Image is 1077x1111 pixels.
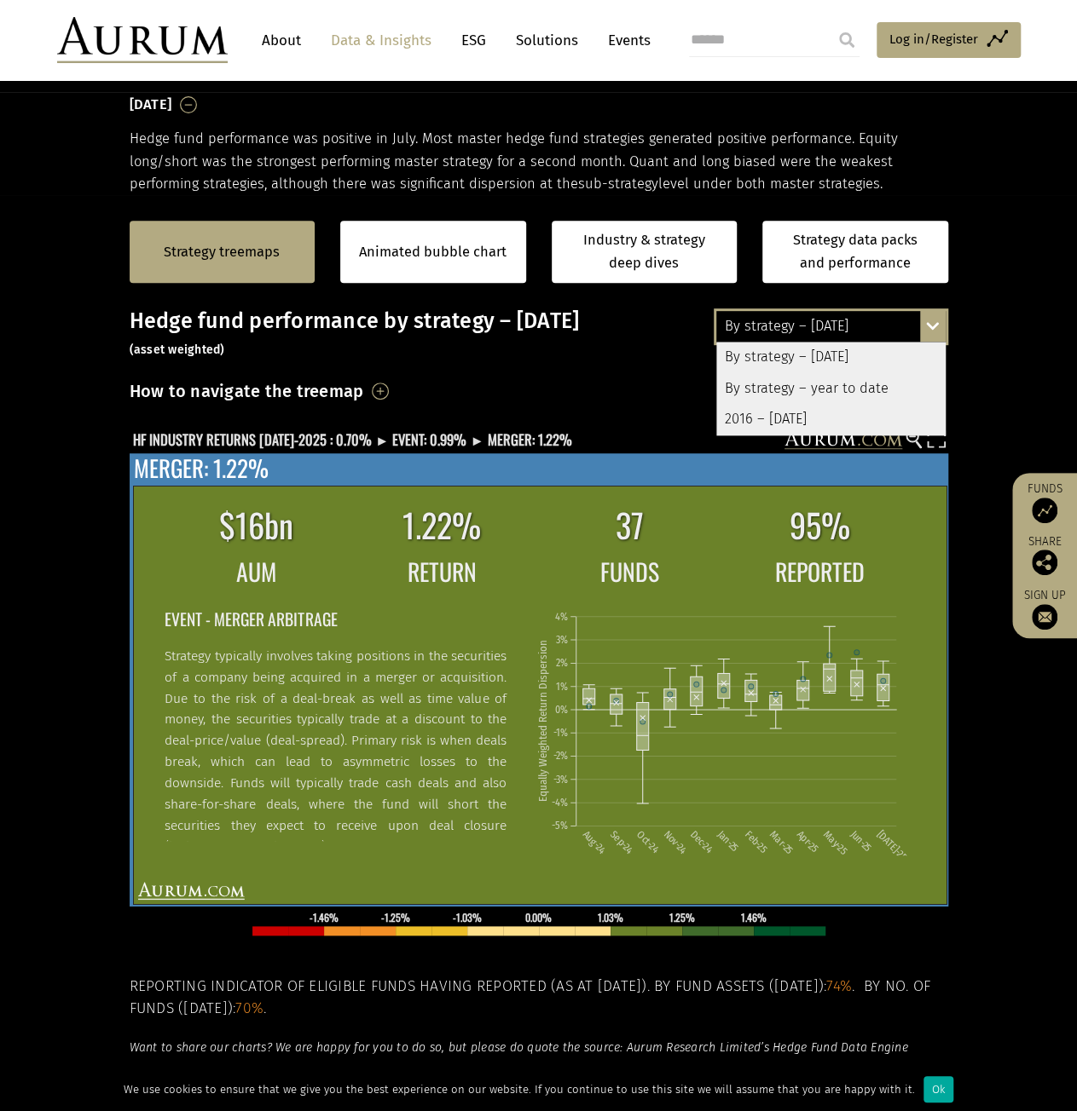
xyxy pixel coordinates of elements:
a: Animated bubble chart [359,241,507,263]
div: By strategy – year to date [716,373,946,404]
div: 2016 – [DATE] [716,404,946,435]
p: Hedge fund performance was positive in July. Most master hedge fund strategies generated positive... [130,128,948,195]
div: Ok [924,1076,953,1102]
span: sub-strategy [578,176,658,192]
span: Log in/Register [889,29,978,49]
a: Funds [1021,481,1068,523]
a: Industry & strategy deep dives [552,221,738,283]
a: About [253,25,310,56]
img: Aurum [57,17,228,63]
h5: Reporting indicator of eligible funds having reported (as at [DATE]). By fund assets ([DATE]): . ... [130,976,948,1021]
small: (asset weighted) [130,343,225,357]
input: Submit [830,23,864,57]
h3: Hedge fund performance by strategy – [DATE] [130,308,948,360]
a: Solutions [507,25,587,56]
img: Sign up to our newsletter [1032,604,1057,630]
em: Want to share our charts? We are happy for you to do so, but please do quote the source: Aurum Re... [130,1040,908,1055]
a: ESG [453,25,495,56]
span: 74% [826,977,852,995]
a: Sign up [1021,588,1068,630]
span: 70% [235,999,263,1017]
img: Share this post [1032,550,1057,575]
h3: [DATE] [130,92,172,118]
div: By strategy – [DATE] [716,311,946,342]
a: Strategy treemaps [164,241,280,263]
a: Strategy data packs and performance [762,221,948,283]
a: Data & Insights [322,25,440,56]
div: Share [1021,536,1068,575]
a: Events [599,25,651,56]
div: By strategy – [DATE] [716,343,946,373]
a: Log in/Register [877,22,1021,58]
img: Access Funds [1032,498,1057,523]
h3: How to navigate the treemap [130,377,364,406]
